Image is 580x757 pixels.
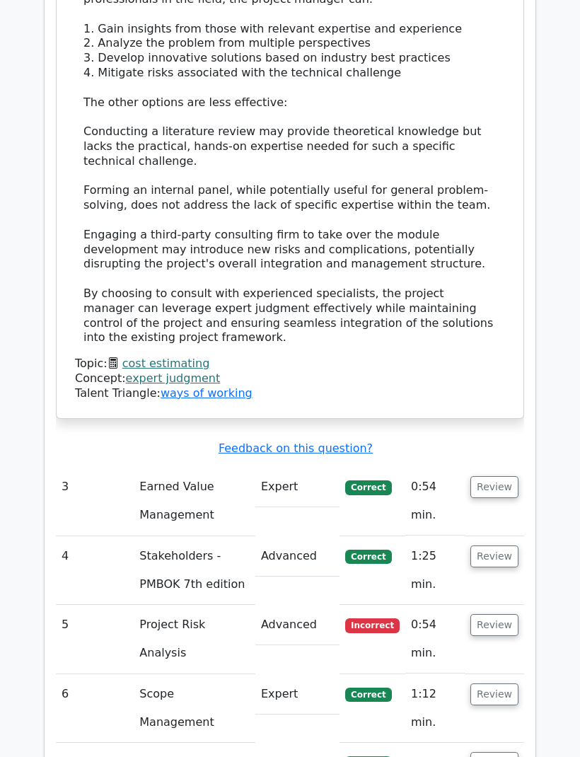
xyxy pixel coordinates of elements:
div: Topic: [75,357,505,371]
a: cost estimating [122,357,210,370]
td: Project Risk Analysis [134,605,255,674]
span: Correct [345,480,391,495]
a: expert judgment [126,371,221,385]
button: Review [470,614,518,636]
td: Earned Value Management [134,467,255,536]
td: 4 [56,536,134,605]
td: Stakeholders - PMBOK 7th edition [134,536,255,605]
div: Concept: [75,371,505,386]
td: 0:54 min. [405,605,465,674]
td: 6 [56,674,134,743]
td: 3 [56,467,134,536]
div: Talent Triangle: [75,357,505,400]
span: Incorrect [345,618,400,632]
td: Expert [255,467,340,507]
a: ways of working [161,386,253,400]
button: Review [470,683,518,705]
td: Advanced [255,536,340,577]
td: 1:12 min. [405,674,465,743]
button: Review [470,476,518,498]
td: Expert [255,674,340,715]
td: 1:25 min. [405,536,465,605]
td: 5 [56,605,134,674]
td: 0:54 min. [405,467,465,536]
td: Scope Management [134,674,255,743]
button: Review [470,545,518,567]
span: Correct [345,550,391,564]
td: Advanced [255,605,340,645]
span: Correct [345,688,391,702]
a: Feedback on this question? [219,441,373,455]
